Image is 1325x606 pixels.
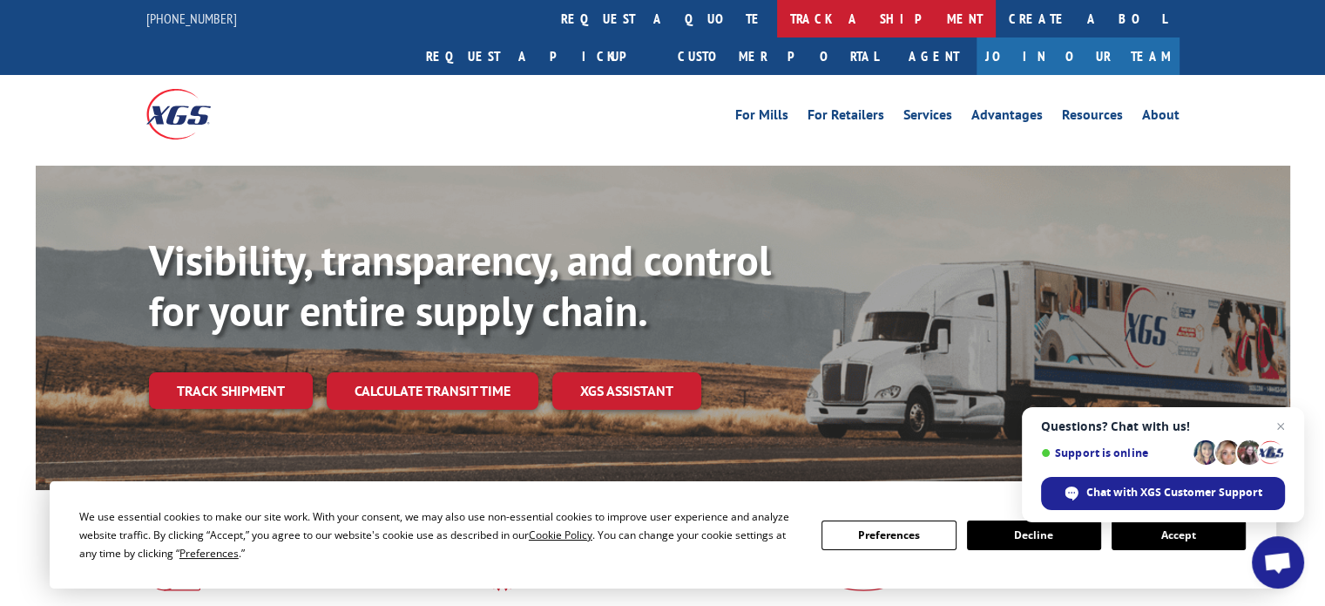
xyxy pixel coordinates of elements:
span: Preferences [179,546,239,561]
a: Resources [1062,108,1123,127]
b: Visibility, transparency, and control for your entire supply chain. [149,233,771,337]
a: XGS ASSISTANT [552,372,701,410]
div: Cookie Consent Prompt [50,481,1276,589]
button: Preferences [821,521,956,550]
a: Services [903,108,952,127]
a: For Retailers [808,108,884,127]
a: For Mills [735,108,788,127]
a: Request a pickup [413,37,665,75]
a: Customer Portal [665,37,891,75]
a: About [1142,108,1180,127]
span: Chat with XGS Customer Support [1041,477,1285,510]
a: Agent [891,37,977,75]
a: Calculate transit time [327,372,538,410]
span: Cookie Policy [529,528,592,542]
span: Questions? Chat with us! [1041,419,1285,433]
a: [PHONE_NUMBER] [146,10,237,27]
div: We use essential cookies to make our site work. With your consent, we may also use non-essential ... [79,507,801,562]
span: Chat with XGS Customer Support [1086,485,1262,500]
span: Support is online [1041,446,1187,460]
a: Open chat [1252,536,1304,589]
a: Track shipment [149,372,313,409]
a: Advantages [971,108,1043,127]
a: Join Our Team [977,37,1180,75]
button: Accept [1112,521,1246,550]
button: Decline [967,521,1101,550]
